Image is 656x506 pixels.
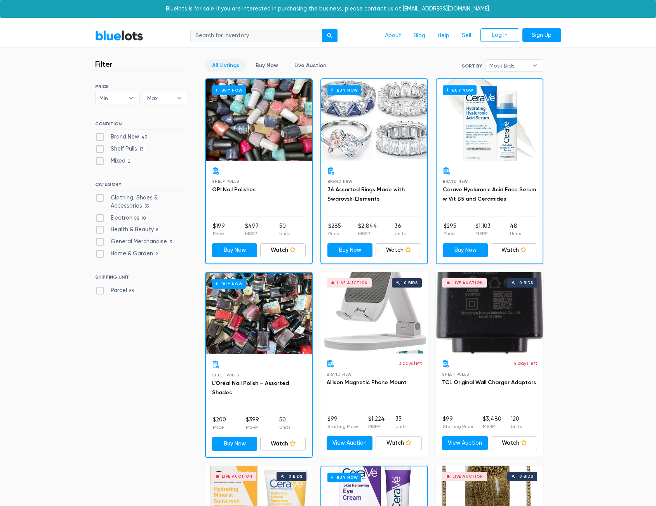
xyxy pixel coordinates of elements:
p: MSRP [475,230,491,237]
li: $497 [245,222,259,237]
span: 2 [153,251,161,257]
span: Brand New [327,179,353,184]
label: Shelf Pulls [95,145,146,153]
span: Brand New [327,372,352,376]
a: Live Auction 0 bids [436,272,543,354]
a: View Auction [442,436,488,450]
p: Price [213,424,226,431]
h6: PRICE [95,84,188,89]
p: 3 days left [399,360,422,367]
span: 58 [127,288,136,294]
div: 0 bids [519,475,533,478]
span: 13 [137,146,146,152]
p: Price [213,230,225,237]
a: Buy Now [249,59,285,71]
a: All Listings [205,59,246,71]
a: Sell [456,28,477,43]
a: Cerave Hyaluronic Acid Face Serum w Vit B5 and Ceramides [443,186,536,202]
span: Min [99,92,125,104]
a: Buy Now [437,79,543,161]
li: $1,103 [475,222,491,237]
span: 8 [154,227,161,234]
label: Health & Beauty [95,225,161,234]
div: Live Auction [452,475,483,478]
span: 2 [125,158,133,165]
a: Buy Now [212,243,258,257]
p: Units [279,230,290,237]
div: 0 bids [519,281,533,285]
li: $99 [443,415,473,430]
input: Search for inventory [190,29,322,43]
li: $295 [444,222,456,237]
p: MSRP [483,423,501,430]
a: Blog [407,28,432,43]
p: 4 days left [513,360,537,367]
p: Units [510,230,521,237]
b: ▾ [171,92,188,104]
span: 43 [139,135,150,141]
label: Mixed [95,157,133,165]
a: L’Oréal Nail Polish – Assorted Shades [212,380,289,396]
a: Buy Now [443,243,488,257]
div: Live Auction [452,281,483,285]
span: Shelf Pulls [212,373,239,377]
li: $1,224 [368,415,385,430]
h6: CATEGORY [95,182,188,190]
p: MSRP [368,423,385,430]
h6: Buy Now [327,473,361,482]
h6: CONDITION [95,121,188,130]
p: Units [395,423,406,430]
p: Units [279,424,290,431]
a: OPI Nail Polishes [212,186,256,193]
li: 48 [510,222,521,237]
p: MSRP [246,424,259,431]
h3: Filter [95,59,113,69]
p: MSRP [245,230,259,237]
a: Watch [260,243,306,257]
div: Live Auction [337,281,368,285]
p: Units [395,230,405,237]
li: $3,480 [483,415,501,430]
a: Buy Now [321,79,427,161]
b: ▾ [123,92,139,104]
a: Log In [480,28,519,42]
label: Clothing, Shoes & Accessories [95,194,188,210]
h6: Buy Now [327,85,361,95]
a: Help [432,28,456,43]
a: Live Auction 0 bids [320,272,428,354]
a: BlueLots [95,30,143,41]
label: Brand New [95,133,150,141]
h6: Buy Now [212,85,246,95]
div: 0 bids [289,475,303,478]
a: Live Auction [288,59,333,71]
a: Watch [376,243,421,257]
span: Shelf Pulls [442,372,469,376]
a: Watch [376,436,422,450]
p: MSRP [358,230,377,237]
a: About [379,28,407,43]
li: 35 [395,415,406,430]
li: $399 [246,416,259,431]
span: Brand New [443,179,468,184]
a: Buy Now [206,79,312,161]
p: Price [444,230,456,237]
label: Home & Garden [95,250,161,258]
a: TCL Original Wall Charger Adaptors [442,379,536,386]
label: Sort By [462,62,482,69]
li: $285 [328,222,341,237]
a: Sign Up [522,28,561,42]
label: Parcel [95,286,136,295]
span: Max [147,92,173,104]
label: General Merchandise [95,237,174,246]
label: Electronics [95,214,148,222]
a: Buy Now [212,437,258,451]
li: $199 [213,222,225,237]
a: View Auction [327,436,373,450]
span: 10 [139,215,148,222]
li: $2,844 [358,222,377,237]
a: Allison Magnetic Phone Mount [327,379,407,386]
li: 50 [279,416,290,431]
p: Units [511,423,522,430]
p: Price [328,230,341,237]
span: 35 [142,204,152,210]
